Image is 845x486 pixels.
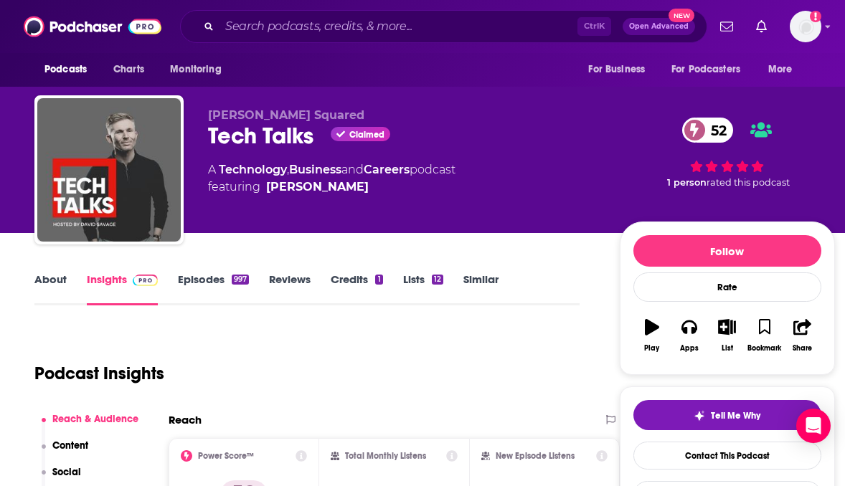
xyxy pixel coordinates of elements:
[463,272,499,305] a: Similar
[796,409,831,443] div: Open Intercom Messenger
[682,118,734,143] a: 52
[790,11,821,42] img: User Profile
[403,272,443,305] a: Lists12
[680,344,699,353] div: Apps
[694,410,705,421] img: tell me why sparkle
[671,59,740,80] span: For Podcasters
[714,14,739,39] a: Show notifications dropdown
[671,310,708,361] button: Apps
[219,163,287,176] a: Technology
[623,18,695,35] button: Open AdvancedNew
[722,344,733,353] div: List
[633,272,821,302] div: Rate
[44,59,87,80] span: Podcasts
[331,272,382,305] a: Credits1
[588,59,645,80] span: For Business
[697,118,734,143] span: 52
[42,413,139,439] button: Reach & Audience
[345,451,426,461] h2: Total Monthly Listens
[178,272,249,305] a: Episodes997
[208,108,364,122] span: [PERSON_NAME] Squared
[578,56,663,83] button: open menu
[667,177,707,188] span: 1 person
[208,178,455,196] span: featuring
[768,59,793,80] span: More
[52,439,88,452] p: Content
[232,275,249,285] div: 997
[790,11,821,42] button: Show profile menu
[289,163,341,176] a: Business
[620,108,835,197] div: 52 1 personrated this podcast
[180,10,707,43] div: Search podcasts, credits, & more...
[34,363,164,384] h1: Podcast Insights
[711,410,760,421] span: Tell Me Why
[669,9,694,22] span: New
[750,14,773,39] a: Show notifications dropdown
[170,59,221,80] span: Monitoring
[208,161,455,196] div: A podcast
[34,56,105,83] button: open menu
[644,344,659,353] div: Play
[24,13,161,40] img: Podchaser - Follow, Share and Rate Podcasts
[793,344,812,353] div: Share
[287,163,289,176] span: ,
[577,17,611,36] span: Ctrl K
[341,163,364,176] span: and
[432,275,443,285] div: 12
[810,11,821,22] svg: Add a profile image
[629,23,689,30] span: Open Advanced
[746,310,783,361] button: Bookmark
[42,439,89,466] button: Content
[169,413,202,427] h2: Reach
[349,131,384,138] span: Claimed
[364,163,410,176] a: Careers
[52,413,138,425] p: Reach & Audience
[707,177,790,188] span: rated this podcast
[133,275,158,286] img: Podchaser Pro
[783,310,821,361] button: Share
[269,272,311,305] a: Reviews
[633,235,821,267] button: Follow
[790,11,821,42] span: Logged in as elizabeth.zheng
[375,275,382,285] div: 1
[198,451,254,461] h2: Power Score™
[758,56,811,83] button: open menu
[633,442,821,470] a: Contact This Podcast
[708,310,745,361] button: List
[496,451,575,461] h2: New Episode Listens
[160,56,240,83] button: open menu
[52,466,81,478] p: Social
[113,59,144,80] span: Charts
[34,272,67,305] a: About
[87,272,158,305] a: InsightsPodchaser Pro
[104,56,153,83] a: Charts
[633,400,821,430] button: tell me why sparkleTell Me Why
[747,344,781,353] div: Bookmark
[219,15,577,38] input: Search podcasts, credits, & more...
[266,178,369,196] a: David Savage
[662,56,761,83] button: open menu
[37,98,181,242] img: Tech Talks
[633,310,671,361] button: Play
